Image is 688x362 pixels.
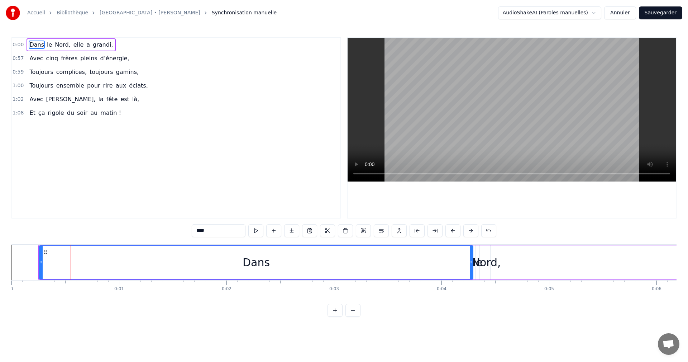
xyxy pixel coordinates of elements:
a: [GEOGRAPHIC_DATA] • [PERSON_NAME] [100,9,200,17]
div: Dans [243,254,270,271]
div: 0:06 [652,286,661,292]
a: Accueil [27,9,45,17]
div: 0 [10,286,13,292]
span: la [98,95,104,103]
span: du [66,109,75,117]
span: Dans [29,41,45,49]
span: cinq [46,54,59,62]
span: complices, [56,68,87,76]
span: 1:08 [13,109,24,117]
span: Synchronisation manuelle [212,9,277,17]
a: Ouvrir le chat [658,333,679,355]
span: est [120,95,130,103]
a: Bibliothèque [57,9,88,17]
span: éclats, [128,81,149,90]
span: pour [86,81,101,90]
span: 0:00 [13,41,24,48]
div: 0:02 [222,286,231,292]
span: au [90,109,98,117]
span: ensemble [56,81,85,90]
span: 1:00 [13,82,24,89]
span: Et [29,109,36,117]
span: Toujours [29,68,54,76]
div: 0:05 [544,286,554,292]
button: Sauvegarder [639,6,682,19]
span: [PERSON_NAME], [46,95,96,103]
div: 0:04 [437,286,446,292]
span: soir [76,109,88,117]
span: matin ! [100,109,122,117]
span: rigole [47,109,64,117]
nav: breadcrumb [27,9,277,17]
span: d’énergie, [100,54,130,62]
div: 0:03 [329,286,339,292]
span: Toujours [29,81,54,90]
img: youka [6,6,20,20]
span: grandi, [92,41,114,49]
span: ça [38,109,46,117]
span: a [86,41,91,49]
span: 1:02 [13,96,24,103]
button: Annuler [604,6,636,19]
span: rire [102,81,114,90]
span: Nord, [54,41,71,49]
span: 0:59 [13,69,24,76]
span: elle [73,41,85,49]
span: frères [60,54,78,62]
span: fête [106,95,119,103]
span: toujours [89,68,114,76]
span: pleins [80,54,98,62]
span: Avec [29,54,44,62]
span: là, [132,95,140,103]
span: Avec [29,95,44,103]
span: 0:57 [13,55,24,62]
span: gamins, [115,68,140,76]
div: Nord, [472,254,501,271]
span: le [46,41,53,49]
div: 0:01 [114,286,124,292]
span: aux [115,81,127,90]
